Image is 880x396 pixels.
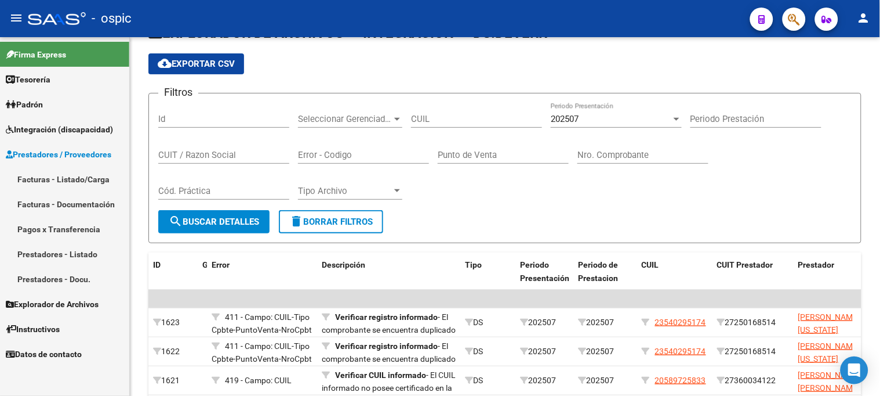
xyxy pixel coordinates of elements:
span: Datos de contacto [6,348,82,361]
span: Seleccionar Gerenciador [298,114,392,124]
span: Prestadores / Proveedores [6,148,111,161]
span: Periodo de Prestacion [578,260,618,283]
span: Buscar Detalles [169,217,259,227]
div: DS [465,345,511,358]
div: 1621 [153,374,193,387]
span: Padrón [6,98,43,111]
span: 411 - Campo: CUIL-Tipo Cpbte-PuntoVenta-NroCpbt [212,341,312,364]
div: Open Intercom Messenger [841,357,868,384]
datatable-header-cell: ID [148,253,198,291]
datatable-header-cell: Descripción [317,253,460,291]
span: [PERSON_NAME][US_STATE] [798,312,860,335]
span: Error [212,260,230,269]
mat-icon: delete [289,214,303,228]
div: 27360034122 [717,374,789,387]
mat-icon: menu [9,11,23,25]
span: Firma Express [6,48,66,61]
span: Exportar CSV [158,59,235,69]
strong: Verificar registro informado [335,341,438,351]
span: ID [153,260,161,269]
datatable-header-cell: CUIL [637,253,712,291]
button: Buscar Detalles [158,210,270,233]
span: Gerenciador [202,260,248,269]
datatable-header-cell: Tipo [460,253,515,291]
div: DS [465,374,511,387]
span: - El comprobante se encuentra duplicado [322,312,456,335]
span: CUIL [642,260,659,269]
span: Instructivos [6,323,60,336]
datatable-header-cell: Prestador [794,253,857,291]
div: 202507 [520,345,569,358]
span: 202507 [551,114,579,124]
span: Borrar Filtros [289,217,373,227]
strong: Verificar CUIL informado [335,370,426,380]
span: Periodo Presentación [520,260,569,283]
span: [PERSON_NAME][US_STATE] [798,341,860,364]
datatable-header-cell: Periodo de Prestacion [573,253,637,291]
span: 23540295174 [655,347,706,356]
div: 1623 [153,316,193,329]
h3: Filtros [158,84,198,100]
span: Tipo [465,260,482,269]
datatable-header-cell: Gerenciador [198,253,207,291]
div: 202507 [578,374,632,387]
button: Borrar Filtros [279,210,383,233]
span: 20589725833 [655,376,706,385]
span: - ospic [92,6,132,31]
div: 1622 [153,345,193,358]
span: Explorador de Archivos [6,298,99,311]
div: 202507 [578,345,632,358]
div: 202507 [520,374,569,387]
span: [PERSON_NAME] [PERSON_NAME] [798,370,860,393]
span: 23540295174 [655,318,706,327]
datatable-header-cell: CUIT Prestador [712,253,794,291]
mat-icon: person [857,11,871,25]
div: 27250168514 [717,345,789,358]
span: CUIT Prestador [717,260,773,269]
span: Tipo Archivo [298,186,392,196]
datatable-header-cell: Error [207,253,317,291]
span: Integración (discapacidad) [6,123,113,136]
span: 419 - Campo: CUIL [225,376,292,385]
span: 411 - Campo: CUIL-Tipo Cpbte-PuntoVenta-NroCpbt [212,312,312,335]
span: - El comprobante se encuentra duplicado [322,341,456,364]
mat-icon: cloud_download [158,56,172,70]
mat-icon: search [169,214,183,228]
div: 202507 [578,316,632,329]
div: 27250168514 [717,316,789,329]
button: Exportar CSV [148,53,244,74]
span: Prestador [798,260,835,269]
div: 202507 [520,316,569,329]
span: Descripción [322,260,365,269]
datatable-header-cell: Periodo Presentación [515,253,573,291]
strong: Verificar registro informado [335,312,438,322]
span: Tesorería [6,73,50,86]
div: DS [465,316,511,329]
